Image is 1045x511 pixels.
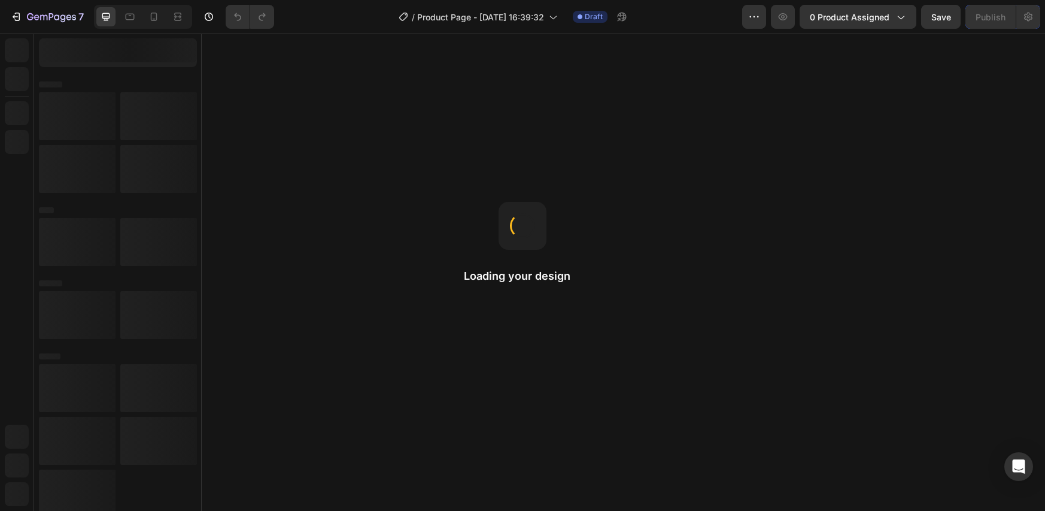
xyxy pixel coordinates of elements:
span: Save [931,12,951,22]
button: 0 product assigned [800,5,916,29]
button: Publish [965,5,1016,29]
span: 0 product assigned [810,11,889,23]
div: Open Intercom Messenger [1004,452,1033,481]
button: 7 [5,5,89,29]
h2: Loading your design [464,269,581,283]
button: Save [921,5,961,29]
p: 7 [78,10,84,24]
span: / [412,11,415,23]
span: Draft [585,11,603,22]
div: Undo/Redo [226,5,274,29]
div: Publish [976,11,1005,23]
span: Product Page - [DATE] 16:39:32 [417,11,544,23]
